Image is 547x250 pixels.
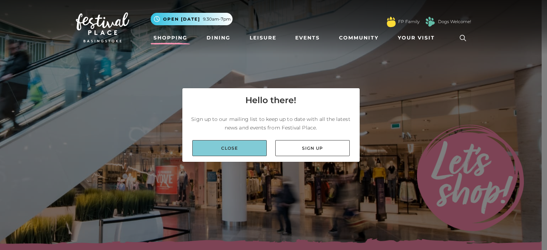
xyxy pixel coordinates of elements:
a: Dining [204,31,233,44]
a: Community [336,31,381,44]
p: Sign up to our mailing list to keep up to date with all the latest news and events from Festival ... [188,115,354,132]
img: Festival Place Logo [76,12,129,42]
span: 9.30am-7pm [203,16,231,22]
a: Close [192,140,267,156]
span: Your Visit [398,34,435,42]
h4: Hello there! [245,94,296,107]
a: Events [292,31,323,44]
span: Open [DATE] [163,16,200,22]
a: Shopping [151,31,190,44]
a: Your Visit [395,31,441,44]
a: FP Family [398,18,420,25]
a: Leisure [247,31,279,44]
button: Open [DATE] 9.30am-7pm [151,13,233,25]
a: Sign up [275,140,350,156]
a: Dogs Welcome! [438,18,471,25]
